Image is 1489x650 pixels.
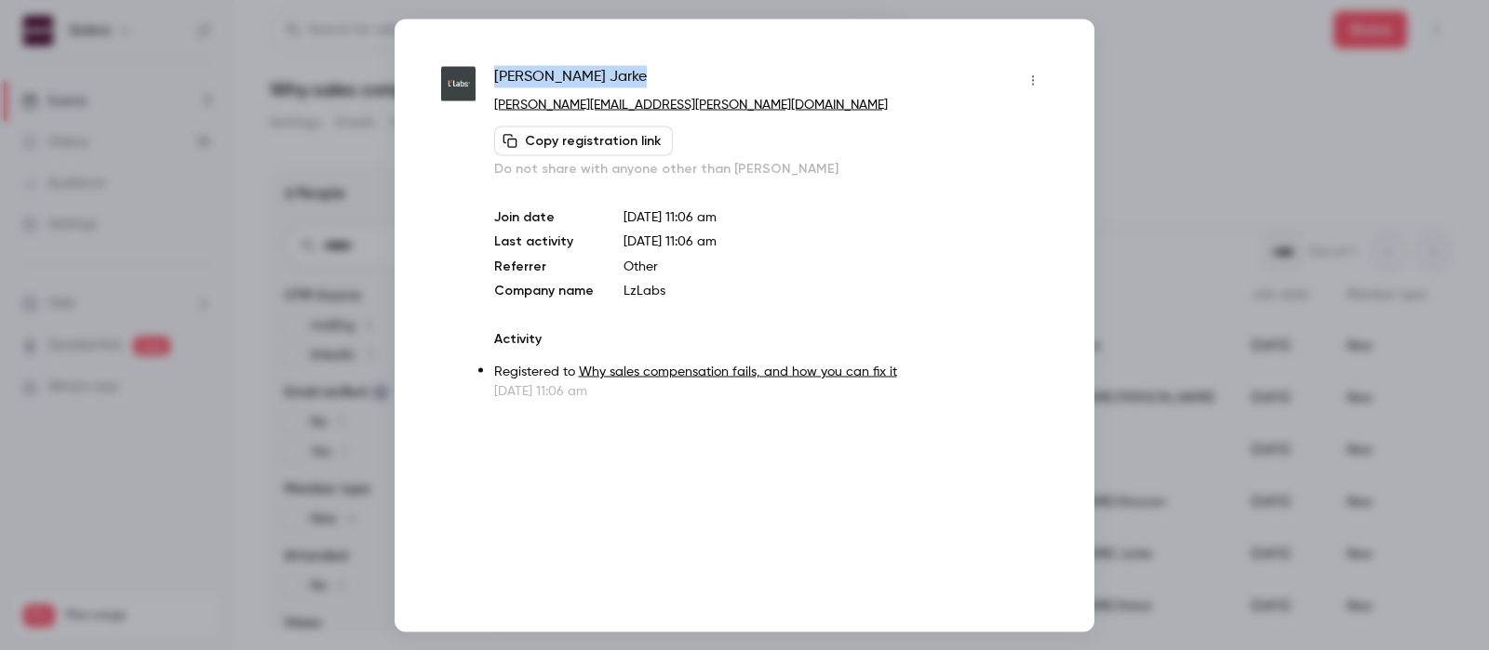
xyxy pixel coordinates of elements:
[494,207,594,226] p: Join date
[494,257,594,275] p: Referrer
[441,67,476,101] img: lzlabs.com
[494,126,673,155] button: Copy registration link
[494,281,594,299] p: Company name
[494,159,1048,178] p: Do not share with anyone other than [PERSON_NAME]
[494,98,888,111] a: [PERSON_NAME][EMAIL_ADDRESS][PERSON_NAME][DOMAIN_NAME]
[494,381,1048,400] p: [DATE] 11:06 am
[624,257,1048,275] p: Other
[494,362,1048,381] p: Registered to
[494,329,1048,348] p: Activity
[624,281,1048,299] p: LzLabs
[624,234,717,247] span: [DATE] 11:06 am
[494,232,594,251] p: Last activity
[624,207,1048,226] p: [DATE] 11:06 am
[494,65,647,95] span: [PERSON_NAME] Jarke
[579,365,897,378] a: Why sales compensation fails, and how you can fix it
